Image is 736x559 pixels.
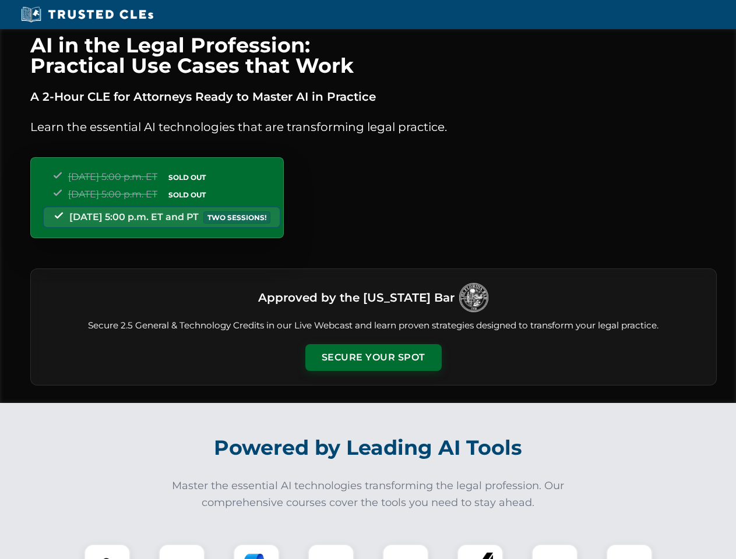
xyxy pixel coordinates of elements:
h1: AI in the Legal Profession: Practical Use Cases that Work [30,35,717,76]
p: A 2-Hour CLE for Attorneys Ready to Master AI in Practice [30,87,717,106]
span: SOLD OUT [164,189,210,201]
button: Secure Your Spot [305,344,442,371]
p: Learn the essential AI technologies that are transforming legal practice. [30,118,717,136]
p: Secure 2.5 General & Technology Credits in our Live Webcast and learn proven strategies designed ... [45,319,702,332]
h3: Approved by the [US_STATE] Bar [258,287,455,308]
img: Trusted CLEs [17,6,157,23]
p: Master the essential AI technologies transforming the legal profession. Our comprehensive courses... [164,477,572,511]
span: [DATE] 5:00 p.m. ET [68,171,157,182]
h2: Powered by Leading AI Tools [45,427,691,468]
span: [DATE] 5:00 p.m. ET [68,189,157,200]
span: SOLD OUT [164,171,210,183]
img: Logo [459,283,488,312]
